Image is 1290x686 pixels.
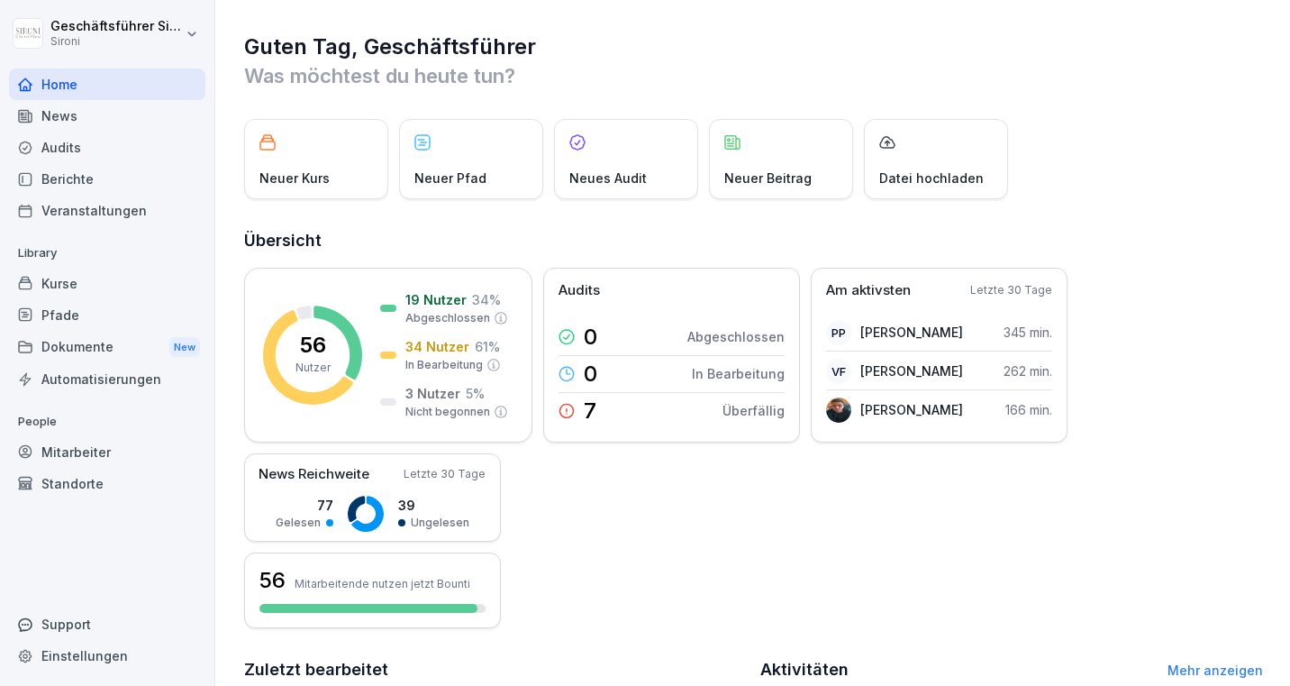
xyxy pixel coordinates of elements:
a: Kurse [9,268,205,299]
p: 345 min. [1004,323,1052,342]
p: 3 Nutzer [405,384,460,403]
p: Abgeschlossen [405,310,490,326]
p: Neuer Beitrag [724,169,812,188]
p: [PERSON_NAME] [860,400,963,419]
p: 7 [584,400,596,422]
h2: Aktivitäten [760,657,849,682]
p: Am aktivsten [826,280,911,301]
div: PP [826,320,851,345]
div: VF [826,359,851,384]
a: Standorte [9,468,205,499]
div: New [169,337,200,358]
p: In Bearbeitung [692,364,785,383]
p: Gelesen [276,515,321,531]
p: Neues Audit [569,169,647,188]
p: 34 % [472,290,501,309]
p: Library [9,239,205,268]
p: Nutzer [295,360,331,376]
p: Überfällig [722,401,785,420]
p: Neuer Pfad [414,169,486,188]
p: 0 [584,326,597,348]
a: Pfade [9,299,205,331]
img: n72xwrccg3abse2lkss7jd8w.png [826,398,851,423]
a: Veranstaltungen [9,195,205,226]
p: Letzte 30 Tage [404,466,486,482]
a: Home [9,69,205,100]
p: Geschäftsführer Sironi [50,19,182,34]
p: Was möchtest du heute tun? [244,61,1263,90]
p: 39 [398,496,469,515]
a: Audits [9,132,205,163]
a: News [9,100,205,132]
div: Dokumente [9,331,205,364]
p: [PERSON_NAME] [860,361,963,380]
p: 166 min. [1005,400,1052,419]
h3: 56 [259,565,286,596]
p: In Bearbeitung [405,357,483,373]
p: 262 min. [1004,361,1052,380]
p: Abgeschlossen [687,327,785,346]
p: 77 [276,496,333,515]
a: Automatisierungen [9,363,205,395]
a: Einstellungen [9,640,205,672]
p: 61 % [475,337,500,356]
p: Audits [559,280,600,301]
h2: Zuletzt bearbeitet [244,657,748,682]
a: Mehr anzeigen [1167,663,1263,678]
p: Letzte 30 Tage [970,282,1052,298]
p: Sironi [50,35,182,48]
p: Ungelesen [411,515,469,531]
p: [PERSON_NAME] [860,323,963,342]
p: 34 Nutzer [405,337,469,356]
p: Datei hochladen [879,169,984,188]
p: People [9,407,205,436]
p: 19 Nutzer [405,290,467,309]
a: DokumenteNew [9,331,205,364]
p: Nicht begonnen [405,404,490,420]
p: News Reichweite [259,464,369,485]
p: 0 [584,363,597,385]
div: Support [9,608,205,640]
a: Mitarbeiter [9,436,205,468]
h1: Guten Tag, Geschäftsführer [244,32,1263,61]
p: 5 % [466,384,485,403]
p: Neuer Kurs [259,169,330,188]
a: Berichte [9,163,205,195]
h2: Übersicht [244,228,1263,253]
p: Mitarbeitende nutzen jetzt Bounti [295,577,470,590]
p: 56 [300,334,326,356]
